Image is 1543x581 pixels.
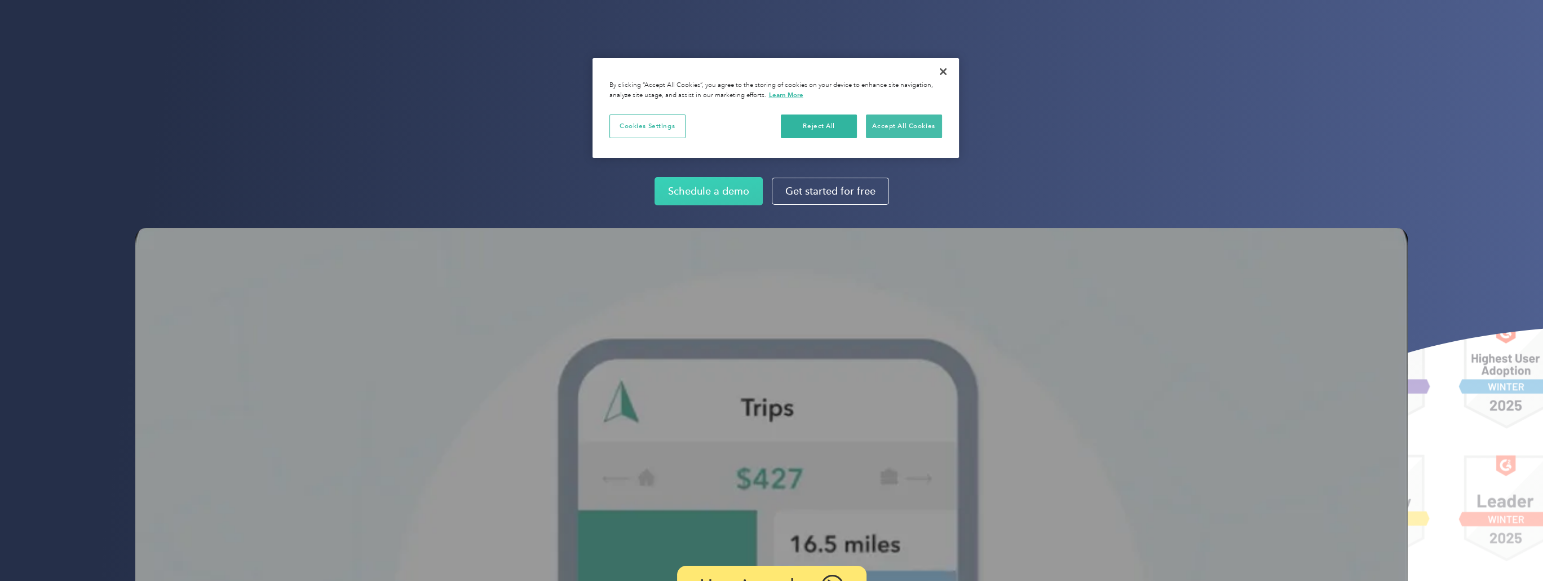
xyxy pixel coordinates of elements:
[866,115,942,138] button: Accept All Cookies
[931,59,956,84] button: Close
[609,81,942,100] div: By clicking “Accept All Cookies”, you agree to the storing of cookies on your device to enhance s...
[655,177,763,205] a: Schedule a demo
[593,58,959,158] div: Cookie banner
[772,178,889,205] a: Get started for free
[769,91,803,99] a: More information about your privacy, opens in a new tab
[781,115,857,138] button: Reject All
[593,58,959,158] div: Privacy
[264,56,320,80] input: Submit
[609,115,686,138] button: Cookies Settings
